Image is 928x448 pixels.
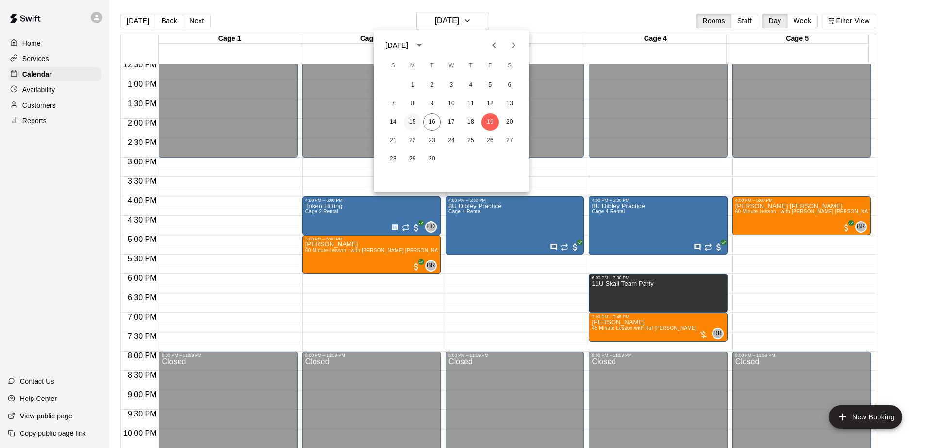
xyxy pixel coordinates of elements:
button: 11 [462,95,480,112]
button: Previous month [484,35,504,55]
button: 29 [404,150,421,168]
span: Saturday [501,56,518,76]
button: 9 [423,95,441,112]
button: 10 [443,95,460,112]
button: 20 [501,113,518,131]
button: 23 [423,132,441,149]
button: 8 [404,95,421,112]
button: 12 [481,95,499,112]
button: 22 [404,132,421,149]
button: 18 [462,113,480,131]
button: 25 [462,132,480,149]
button: 26 [481,132,499,149]
button: 21 [384,132,402,149]
span: Monday [404,56,421,76]
span: Sunday [384,56,402,76]
button: 17 [443,113,460,131]
button: 28 [384,150,402,168]
span: Thursday [462,56,480,76]
span: Friday [481,56,499,76]
div: [DATE] [385,40,408,50]
button: Next month [504,35,523,55]
button: 6 [501,77,518,94]
button: 14 [384,113,402,131]
button: 16 [423,113,441,131]
button: 13 [501,95,518,112]
span: Tuesday [423,56,441,76]
button: 1 [404,77,421,94]
button: 19 [481,113,499,131]
button: 5 [481,77,499,94]
button: 2 [423,77,441,94]
button: 27 [501,132,518,149]
span: Wednesday [443,56,460,76]
button: 30 [423,150,441,168]
button: 4 [462,77,480,94]
button: 15 [404,113,421,131]
button: calendar view is open, switch to year view [411,37,428,53]
button: 3 [443,77,460,94]
button: 24 [443,132,460,149]
button: 7 [384,95,402,112]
